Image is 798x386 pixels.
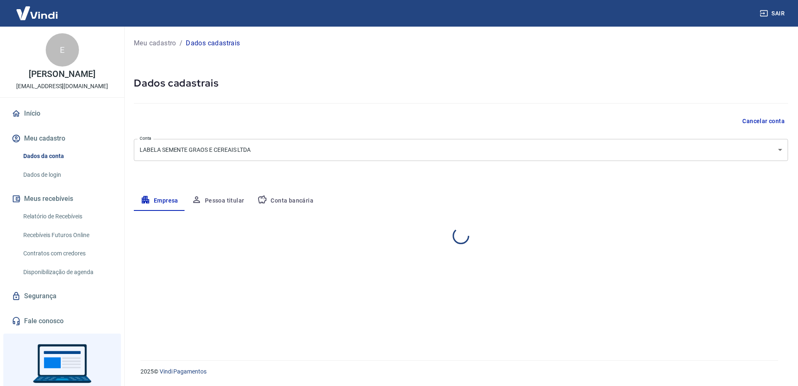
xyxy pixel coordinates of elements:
[758,6,788,21] button: Sair
[186,38,240,48] p: Dados cadastrais
[10,129,114,148] button: Meu cadastro
[739,114,788,129] button: Cancelar conta
[160,368,207,375] a: Vindi Pagamentos
[20,227,114,244] a: Recebíveis Futuros Online
[20,148,114,165] a: Dados da conta
[10,0,64,26] img: Vindi
[140,367,778,376] p: 2025 ©
[10,190,114,208] button: Meus recebíveis
[20,245,114,262] a: Contratos com credores
[134,191,185,211] button: Empresa
[140,135,151,141] label: Conta
[20,264,114,281] a: Disponibilização de agenda
[180,38,182,48] p: /
[10,104,114,123] a: Início
[16,82,108,91] p: [EMAIL_ADDRESS][DOMAIN_NAME]
[20,166,114,183] a: Dados de login
[134,139,788,161] div: LABELA SEMENTE GRAOS E CEREAIS LTDA
[134,77,788,90] h5: Dados cadastrais
[10,312,114,330] a: Fale conosco
[251,191,320,211] button: Conta bancária
[20,208,114,225] a: Relatório de Recebíveis
[185,191,251,211] button: Pessoa titular
[46,33,79,67] div: E
[29,70,95,79] p: [PERSON_NAME]
[134,38,176,48] a: Meu cadastro
[10,287,114,305] a: Segurança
